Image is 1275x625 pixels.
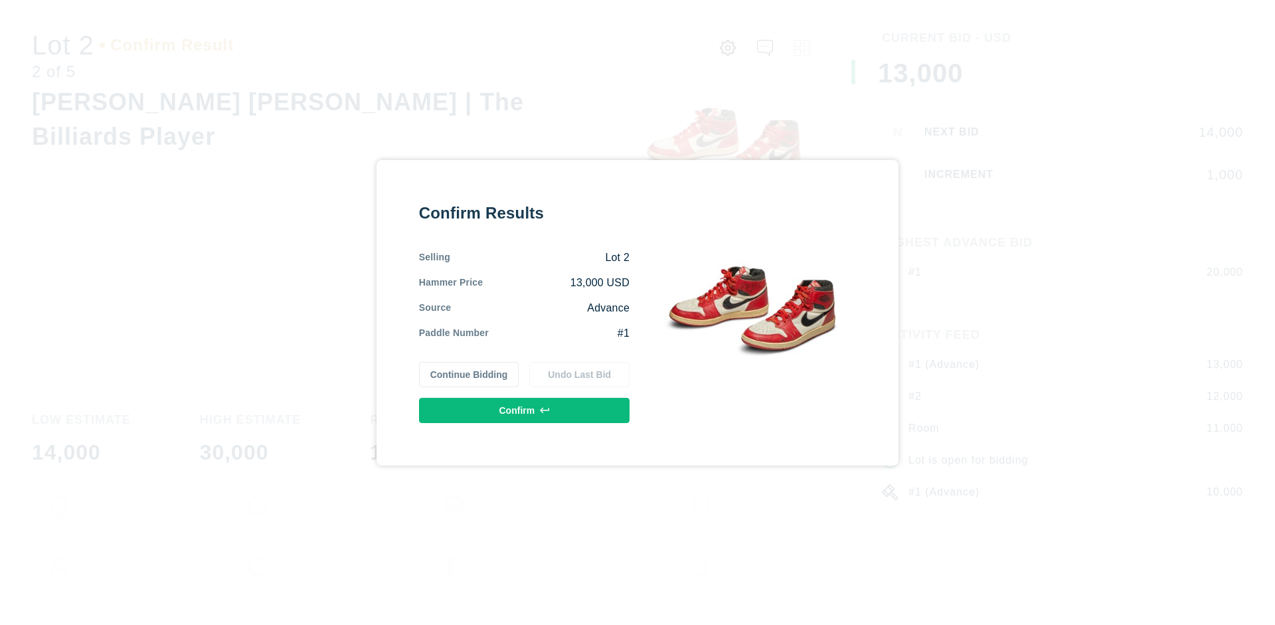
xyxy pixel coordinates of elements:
[419,250,450,265] div: Selling
[419,326,489,341] div: Paddle Number
[419,203,630,224] div: Confirm Results
[529,362,630,387] button: Undo Last Bid
[419,301,452,315] div: Source
[483,276,630,290] div: 13,000 USD
[419,362,519,387] button: Continue Bidding
[450,250,630,265] div: Lot 2
[489,326,630,341] div: #1
[419,276,483,290] div: Hammer Price
[451,301,630,315] div: Advance
[419,398,630,423] button: Confirm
